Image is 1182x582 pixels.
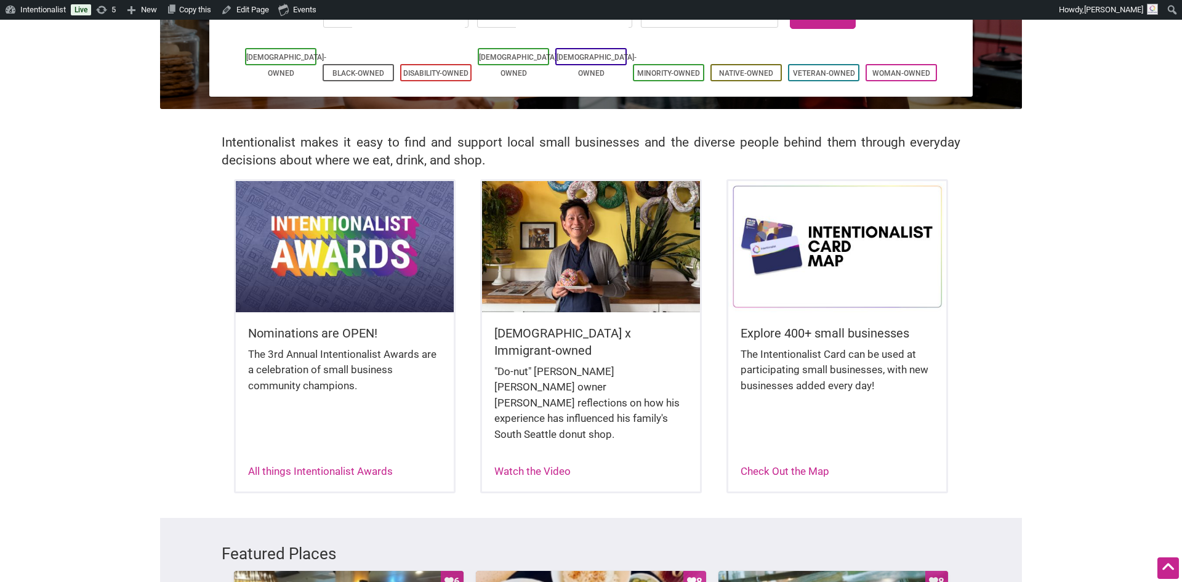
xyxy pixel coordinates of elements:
div: "Do-nut" [PERSON_NAME] [PERSON_NAME] owner [PERSON_NAME] reflections on how his experience has in... [494,364,688,455]
div: Scroll Back to Top [1157,557,1179,579]
a: Disability-Owned [403,69,468,78]
a: Black-Owned [332,69,384,78]
a: Search [790,1,856,29]
a: Watch the Video [494,465,571,477]
h2: Intentionalist makes it easy to find and support local small businesses and the diverse people be... [222,134,960,169]
img: Intentionalist Card Map [728,181,946,312]
a: Live [71,4,91,15]
h5: Explore 400+ small businesses [741,325,934,342]
a: Woman-Owned [872,69,930,78]
img: King Donuts - Hong Chhuor [482,181,700,312]
h5: Nominations are OPEN! [248,325,441,342]
a: [DEMOGRAPHIC_DATA]-Owned [557,53,637,78]
h3: Featured Places [222,543,960,565]
a: Veteran-Owned [793,69,855,78]
a: Check Out the Map [741,465,829,477]
div: The 3rd Annual Intentionalist Awards are a celebration of small business community champions. [248,347,441,406]
a: [DEMOGRAPHIC_DATA]-Owned [246,53,326,78]
a: [DEMOGRAPHIC_DATA]-Owned [479,53,559,78]
img: Intentionalist Awards [236,181,454,312]
a: All things Intentionalist Awards [248,465,393,477]
h5: [DEMOGRAPHIC_DATA] x Immigrant-owned [494,325,688,359]
span: [PERSON_NAME] [1084,5,1143,14]
a: Minority-Owned [637,69,700,78]
div: The Intentionalist Card can be used at participating small businesses, with new businesses added ... [741,347,934,406]
a: Native-Owned [719,69,773,78]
